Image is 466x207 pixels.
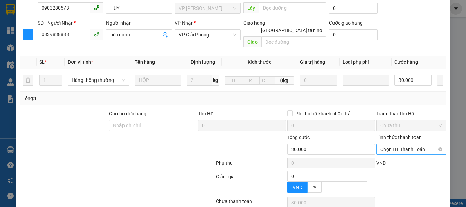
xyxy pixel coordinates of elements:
button: plus [437,75,443,86]
span: Phí thu hộ khách nhận trả [293,110,353,117]
span: Giá trị hàng [300,59,325,65]
div: SĐT Người Nhận [38,19,103,27]
span: user-add [162,32,168,38]
span: Kích thước [248,59,271,65]
label: Ghi chú đơn hàng [109,111,146,116]
span: Cước hàng [394,59,418,65]
div: Trạng thái Thu Hộ [376,110,446,117]
span: Tên hàng [135,59,155,65]
span: % [313,184,316,190]
label: Hình thức thanh toán [376,135,422,140]
span: Định lượng [191,59,215,65]
span: Hàng thông thường [72,75,125,85]
input: 0 [300,75,337,86]
span: phone [94,31,99,37]
span: Giao [243,36,261,47]
span: VP Giải Phóng [179,30,236,40]
span: VP Nhận [175,20,194,26]
input: R [242,76,259,85]
input: Dọc đường [259,2,326,13]
span: VP LÊ HỒNG PHONG [179,3,236,13]
button: plus [23,29,33,40]
input: D [225,76,242,85]
div: Tổng: 1 [23,94,180,102]
span: plus [23,31,33,37]
label: Cước giao hàng [329,20,363,26]
span: VND [293,184,302,190]
input: Ghi chú đơn hàng [109,120,196,131]
input: C [259,76,275,85]
span: [GEOGRAPHIC_DATA] tận nơi [258,27,326,34]
th: Loại phụ phí [340,56,392,69]
div: Phụ thu [215,159,287,171]
span: 0kg [275,76,294,85]
span: kg [212,75,219,86]
input: Dọc đường [261,36,326,47]
span: close-circle [438,147,442,151]
div: Người nhận [106,19,172,27]
span: Giao hàng [243,20,265,26]
input: VD: Bàn, Ghế [135,75,181,86]
span: Chưa thu [380,120,442,131]
span: Thu Hộ [198,111,214,116]
span: Lấy [243,2,259,13]
span: Chọn HT Thanh Toán [380,144,442,154]
span: Đơn vị tính [68,59,93,65]
input: Cước lấy hàng [329,3,378,14]
span: phone [94,5,99,10]
input: Cước giao hàng [329,29,378,40]
span: VND [376,160,386,166]
span: SL [39,59,45,65]
button: delete [23,75,33,86]
div: Giảm giá [215,173,287,196]
span: Tổng cước [287,135,310,140]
